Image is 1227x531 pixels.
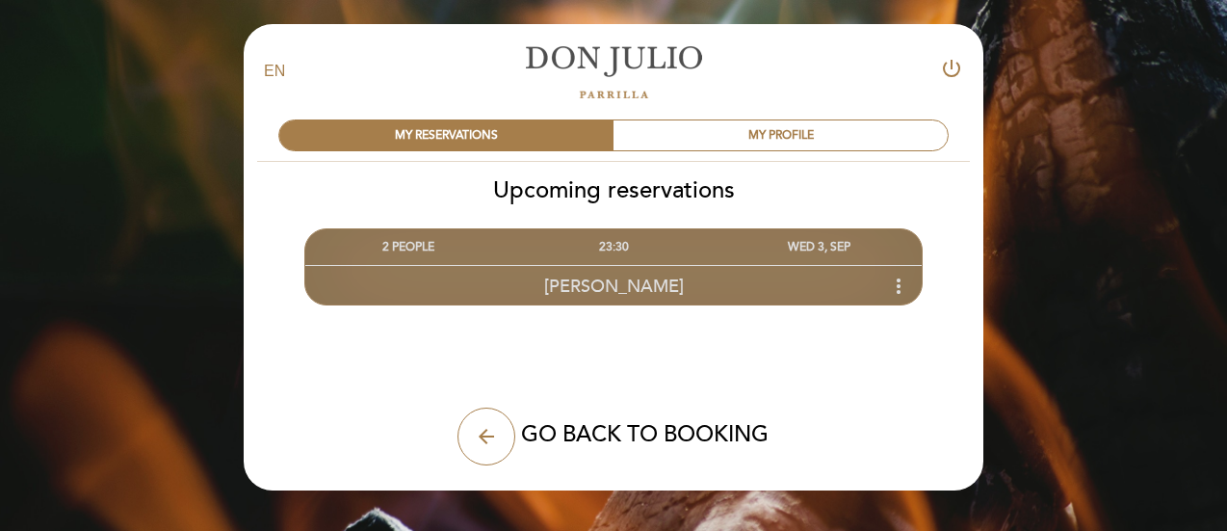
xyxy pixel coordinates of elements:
[940,57,963,80] i: power_settings_new
[475,425,498,448] i: arrow_back
[493,45,734,98] a: [PERSON_NAME]
[613,120,948,150] div: MY PROFILE
[305,229,510,265] div: 2 PEOPLE
[457,408,515,465] button: arrow_back
[521,421,769,448] span: GO BACK TO BOOKING
[279,120,613,150] div: MY RESERVATIONS
[887,275,910,298] i: more_vert
[940,57,963,87] button: power_settings_new
[243,176,984,204] h2: Upcoming reservations
[717,229,922,265] div: WED 3, SEP
[510,229,716,265] div: 23:30
[544,276,684,297] span: [PERSON_NAME]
